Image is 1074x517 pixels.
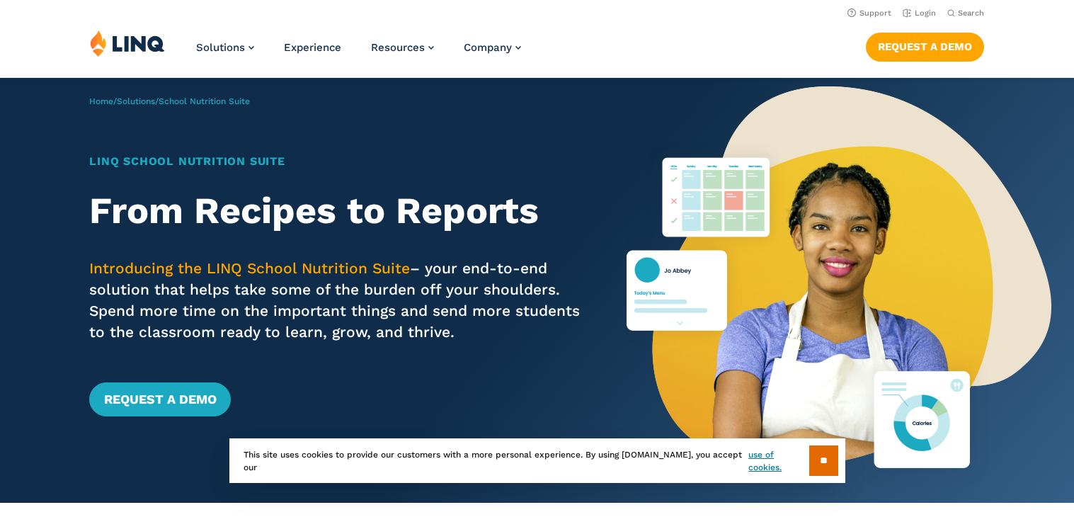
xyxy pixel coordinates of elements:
a: Experience [284,41,341,54]
a: Home [89,96,113,106]
img: LINQ | K‑12 Software [90,30,165,57]
h2: From Recipes to Reports [89,190,583,232]
span: School Nutrition Suite [159,96,250,106]
a: Resources [371,41,434,54]
a: Support [847,8,891,18]
a: Request a Demo [89,382,230,416]
h1: LINQ School Nutrition Suite [89,153,583,170]
p: – your end-to-end solution that helps take some of the burden off your shoulders. Spend more time... [89,258,583,343]
span: / / [89,96,250,106]
nav: Primary Navigation [196,30,521,76]
a: Solutions [117,96,155,106]
span: Introducing the LINQ School Nutrition Suite [89,259,410,277]
span: Resources [371,41,425,54]
a: Solutions [196,41,254,54]
span: Search [958,8,984,18]
img: Nutrition Suite Launch [627,78,1051,503]
span: Solutions [196,41,245,54]
span: Company [464,41,512,54]
nav: Button Navigation [866,30,984,61]
a: Company [464,41,521,54]
a: Request a Demo [866,33,984,61]
a: use of cookies. [748,448,809,474]
button: Open Search Bar [947,8,984,18]
a: Login [903,8,936,18]
div: This site uses cookies to provide our customers with a more personal experience. By using [DOMAIN... [229,438,845,483]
